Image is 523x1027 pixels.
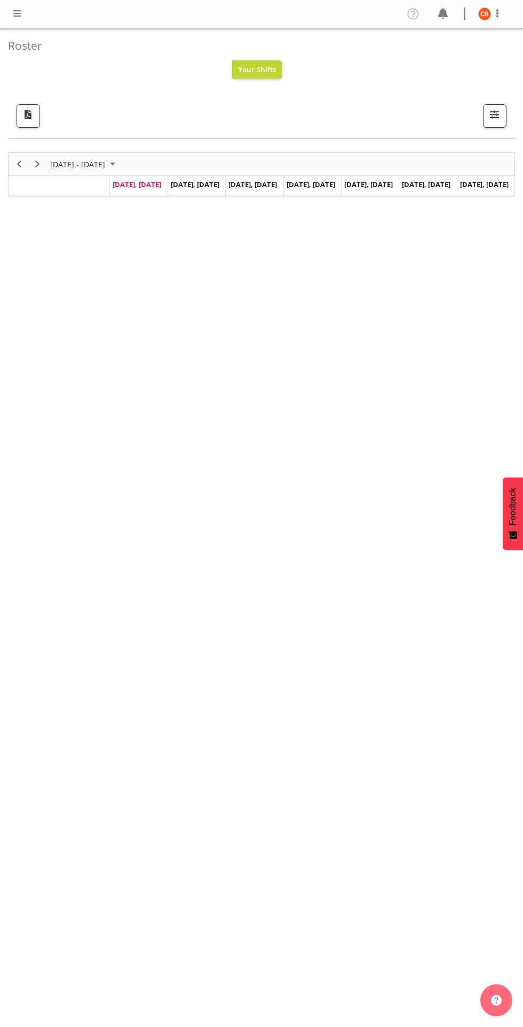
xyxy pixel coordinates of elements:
h4: Roster [8,40,506,52]
img: chelsea-bartlett11426.jpg [478,7,491,20]
button: Your Shifts [232,60,282,79]
span: Feedback [508,488,518,525]
span: Your Shifts [238,64,276,74]
button: Download a PDF of the roster according to the set date range. [17,104,40,128]
button: Filter Shifts [483,104,506,128]
img: help-xxl-2.png [491,995,502,1006]
button: Feedback - Show survey [503,477,523,550]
